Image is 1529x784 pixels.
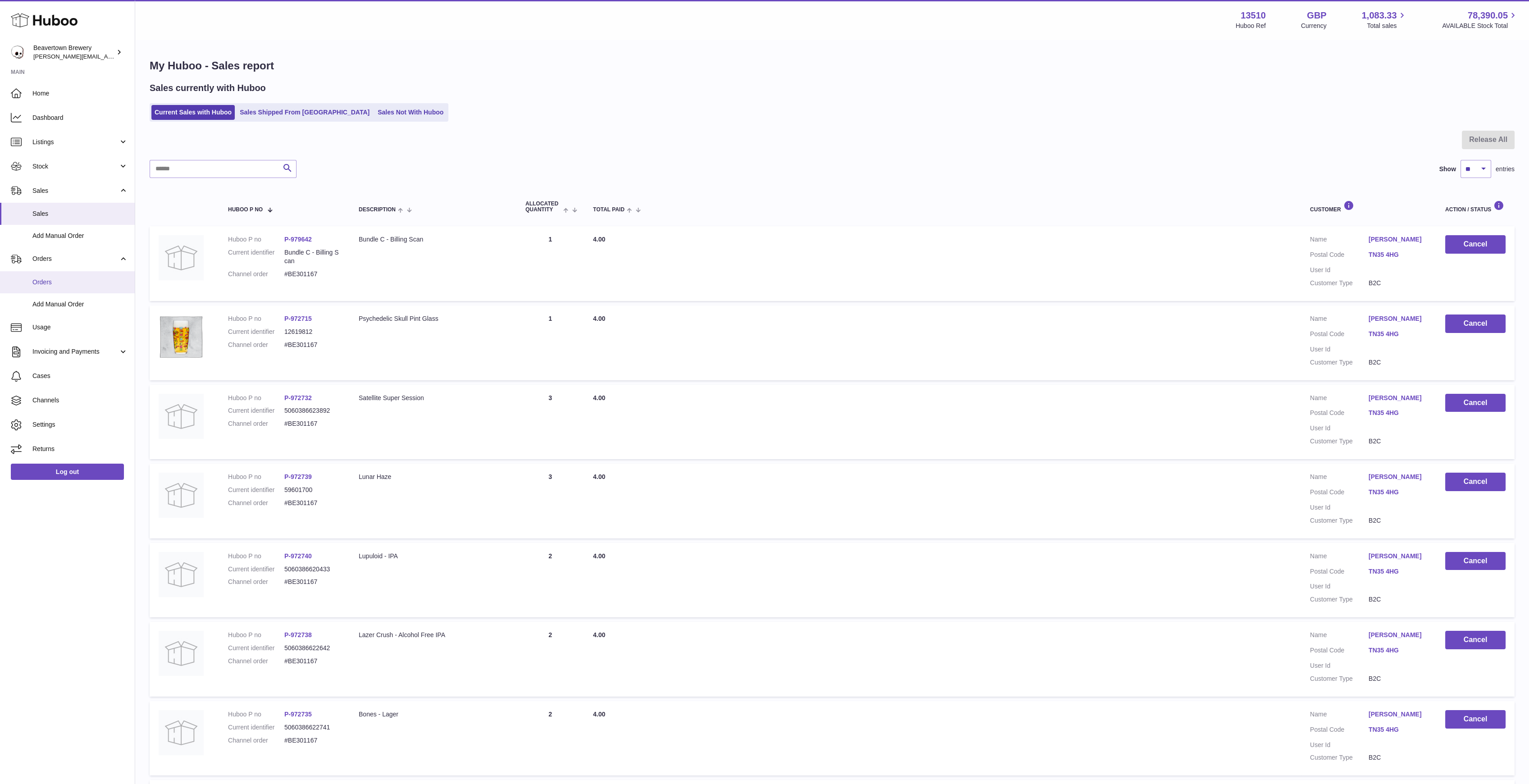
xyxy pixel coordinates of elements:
[1310,741,1369,749] dt: User Id
[284,328,341,336] dd: 12619812
[1468,9,1508,22] span: 78,390.05
[284,406,341,415] dd: 5060386623892
[359,710,507,719] div: Bones - Lager
[1362,9,1397,22] span: 1,083.33
[1310,503,1369,512] dt: User Id
[1369,488,1427,497] a: TN35 4HG
[593,315,605,322] span: 4.00
[284,236,312,243] a: P-979642
[159,631,204,676] img: no-photo.jpg
[32,89,128,98] span: Home
[237,105,373,120] a: Sales Shipped From [GEOGRAPHIC_DATA]
[228,657,284,665] dt: Channel order
[1369,516,1427,525] dd: B2C
[284,270,341,278] dd: #BE301167
[228,710,284,719] dt: Huboo P no
[1310,394,1369,405] dt: Name
[32,347,119,356] span: Invoicing and Payments
[1310,646,1369,657] dt: Postal Code
[159,315,204,360] img: beavertown-brewery-psychedlic-pint-glass_36326ebd-29c0-4cac-9570-52cf9d517ba4.png
[159,235,204,280] img: no-photo.jpg
[1310,266,1369,274] dt: User Id
[1445,473,1506,491] button: Cancel
[1310,437,1369,446] dt: Customer Type
[1369,315,1427,323] a: [PERSON_NAME]
[516,622,584,697] td: 2
[284,499,341,507] dd: #BE301167
[228,207,263,213] span: Huboo P no
[359,631,507,639] div: Lazer Crush - Alcohol Free IPA
[1369,279,1427,287] dd: B2C
[1445,552,1506,570] button: Cancel
[1310,488,1369,499] dt: Postal Code
[1369,725,1427,734] a: TN35 4HG
[1445,631,1506,649] button: Cancel
[284,644,341,652] dd: 5060386622642
[516,543,584,618] td: 2
[228,406,284,415] dt: Current identifier
[1445,315,1506,333] button: Cancel
[228,235,284,244] dt: Huboo P no
[32,255,119,263] span: Orders
[359,315,507,323] div: Psychedelic Skull Pint Glass
[159,552,204,597] img: no-photo.jpg
[1310,330,1369,341] dt: Postal Code
[32,187,119,195] span: Sales
[1442,22,1518,30] span: AVAILABLE Stock Total
[1310,567,1369,578] dt: Postal Code
[228,644,284,652] dt: Current identifier
[359,473,507,481] div: Lunar Haze
[1369,358,1427,367] dd: B2C
[1310,201,1427,213] div: Customer
[32,232,128,240] span: Add Manual Order
[284,736,341,745] dd: #BE301167
[1445,710,1506,729] button: Cancel
[1369,251,1427,259] a: TN35 4HG
[516,385,584,460] td: 3
[1301,22,1327,30] div: Currency
[32,323,128,332] span: Usage
[1369,409,1427,417] a: TN35 4HG
[11,46,24,59] img: Matthew.McCormack@beavertownbrewery.co.uk
[1310,725,1369,736] dt: Postal Code
[151,105,235,120] a: Current Sales with Huboo
[228,473,284,481] dt: Huboo P no
[593,631,605,638] span: 4.00
[284,341,341,349] dd: #BE301167
[1369,567,1427,576] a: TN35 4HG
[516,305,584,380] td: 1
[1369,631,1427,639] a: [PERSON_NAME]
[228,723,284,732] dt: Current identifier
[516,226,584,301] td: 1
[1442,9,1518,30] a: 78,390.05 AVAILABLE Stock Total
[1310,516,1369,525] dt: Customer Type
[516,464,584,538] td: 3
[359,207,396,213] span: Description
[32,162,119,171] span: Stock
[1310,345,1369,354] dt: User Id
[1310,279,1369,287] dt: Customer Type
[228,499,284,507] dt: Channel order
[228,736,284,745] dt: Channel order
[1310,424,1369,433] dt: User Id
[1362,9,1407,30] a: 1,083.33 Total sales
[284,657,341,665] dd: #BE301167
[32,300,128,309] span: Add Manual Order
[228,248,284,265] dt: Current identifier
[1310,753,1369,762] dt: Customer Type
[284,552,312,560] a: P-972740
[284,486,341,494] dd: 59601700
[1369,394,1427,402] a: [PERSON_NAME]
[33,53,229,60] span: [PERSON_NAME][EMAIL_ADDRESS][PERSON_NAME][DOMAIN_NAME]
[1445,235,1506,254] button: Cancel
[33,44,114,61] div: Beavertown Brewery
[32,114,128,122] span: Dashboard
[150,82,266,94] h2: Sales currently with Huboo
[1369,710,1427,719] a: [PERSON_NAME]
[228,565,284,574] dt: Current identifier
[159,710,204,755] img: no-photo.jpg
[228,315,284,323] dt: Huboo P no
[1310,710,1369,721] dt: Name
[284,248,341,265] dd: Bundle C - Billing Scan
[1369,235,1427,244] a: [PERSON_NAME]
